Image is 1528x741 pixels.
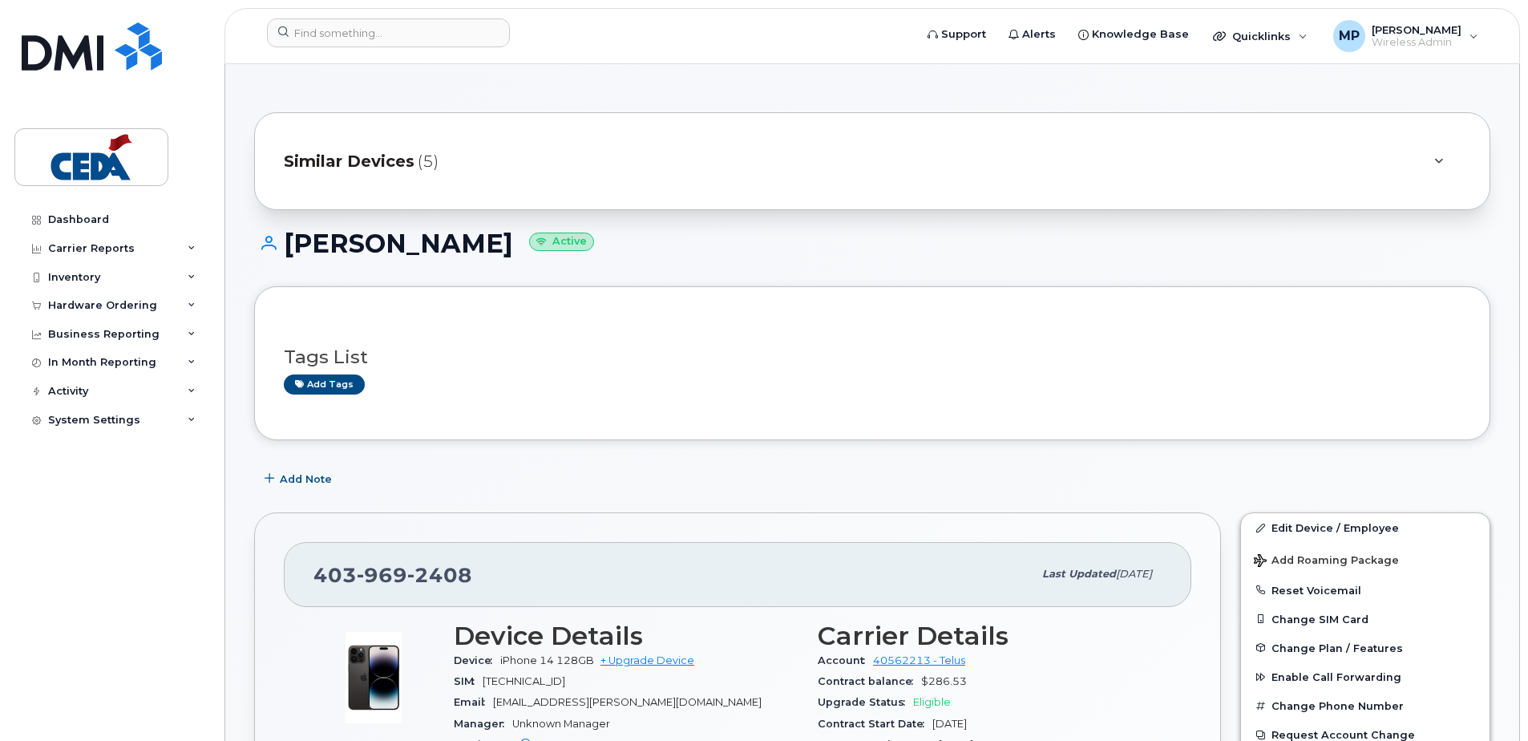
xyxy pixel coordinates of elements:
[454,675,483,687] span: SIM
[1241,634,1490,662] button: Change Plan / Features
[1241,662,1490,691] button: Enable Call Forwarding
[284,347,1461,367] h3: Tags List
[454,622,798,650] h3: Device Details
[1241,691,1490,720] button: Change Phone Number
[418,150,439,173] span: (5)
[454,696,493,708] span: Email
[932,718,967,730] span: [DATE]
[1241,605,1490,634] button: Change SIM Card
[921,675,967,687] span: $286.53
[1116,568,1152,580] span: [DATE]
[818,696,913,708] span: Upgrade Status
[407,563,472,587] span: 2408
[818,675,921,687] span: Contract balance
[325,630,422,726] img: image20231002-3703462-njx0qo.jpeg
[280,472,332,487] span: Add Note
[284,375,365,395] a: Add tags
[284,150,414,173] span: Similar Devices
[313,563,472,587] span: 403
[600,654,694,666] a: + Upgrade Device
[873,654,965,666] a: 40562213 - Telus
[493,696,762,708] span: [EMAIL_ADDRESS][PERSON_NAME][DOMAIN_NAME]
[1458,671,1516,729] iframe: Messenger Launcher
[454,654,500,666] span: Device
[254,464,346,493] button: Add Note
[913,696,951,708] span: Eligible
[254,229,1490,257] h1: [PERSON_NAME]
[1271,671,1401,683] span: Enable Call Forwarding
[500,654,594,666] span: iPhone 14 128GB
[1241,576,1490,605] button: Reset Voicemail
[529,233,594,251] small: Active
[1271,642,1403,654] span: Change Plan / Features
[512,718,610,730] span: Unknown Manager
[1241,513,1490,542] a: Edit Device / Employee
[357,563,407,587] span: 969
[1254,554,1399,569] span: Add Roaming Package
[818,718,932,730] span: Contract Start Date
[818,654,873,666] span: Account
[454,718,512,730] span: Manager
[1042,568,1116,580] span: Last updated
[483,675,565,687] span: [TECHNICAL_ID]
[1241,543,1490,576] button: Add Roaming Package
[818,622,1162,650] h3: Carrier Details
